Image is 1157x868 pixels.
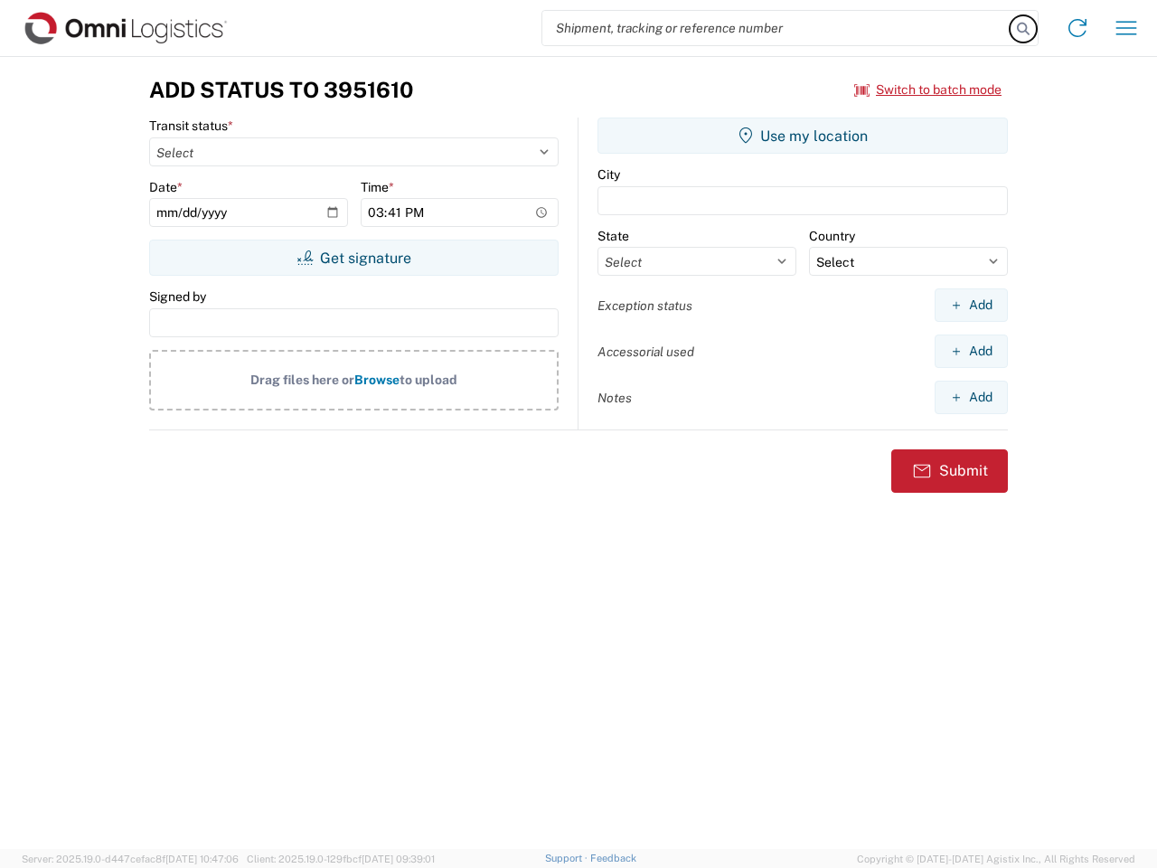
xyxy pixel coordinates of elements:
[400,373,457,387] span: to upload
[809,228,855,244] label: Country
[854,75,1002,105] button: Switch to batch mode
[149,179,183,195] label: Date
[149,77,413,103] h3: Add Status to 3951610
[362,854,435,864] span: [DATE] 09:39:01
[250,373,354,387] span: Drag files here or
[597,390,632,406] label: Notes
[597,166,620,183] label: City
[354,373,400,387] span: Browse
[247,854,435,864] span: Client: 2025.19.0-129fbcf
[149,240,559,276] button: Get signature
[545,853,590,863] a: Support
[891,449,1008,493] button: Submit
[597,297,692,314] label: Exception status
[597,228,629,244] label: State
[165,854,239,864] span: [DATE] 10:47:06
[149,288,206,305] label: Signed by
[590,853,636,863] a: Feedback
[597,118,1008,154] button: Use my location
[149,118,233,134] label: Transit status
[935,288,1008,322] button: Add
[22,854,239,864] span: Server: 2025.19.0-d447cefac8f
[542,11,1011,45] input: Shipment, tracking or reference number
[935,335,1008,368] button: Add
[361,179,394,195] label: Time
[857,851,1135,867] span: Copyright © [DATE]-[DATE] Agistix Inc., All Rights Reserved
[597,344,694,360] label: Accessorial used
[935,381,1008,414] button: Add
